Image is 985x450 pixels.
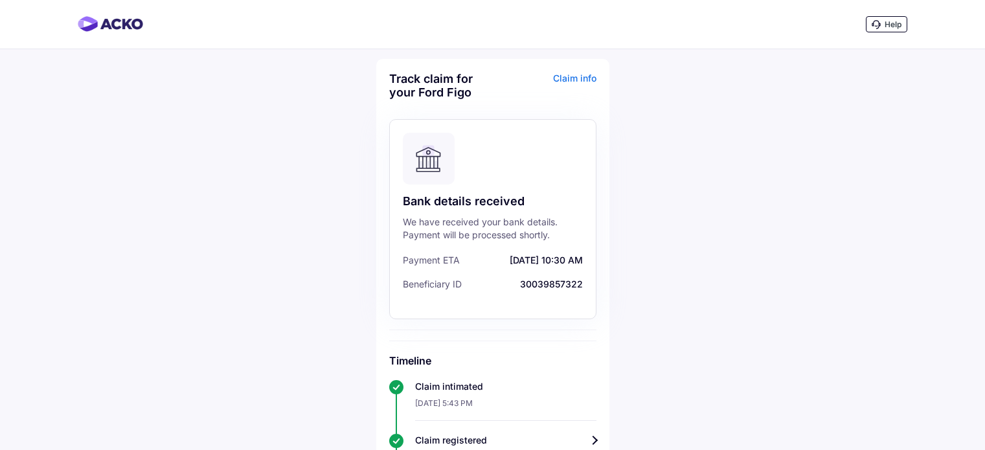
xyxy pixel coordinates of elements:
h6: Timeline [389,354,596,367]
div: Claim registered [415,434,596,447]
div: [DATE] 5:43 PM [415,393,596,421]
div: We have received your bank details. Payment will be processed shortly. [403,216,583,242]
div: Claim intimated [415,380,596,393]
div: Bank details received [403,194,583,209]
div: Claim info [496,72,596,109]
span: Beneficiary ID [403,278,462,289]
img: horizontal-gradient.png [78,16,143,32]
span: [DATE] 10:30 AM [463,254,583,265]
span: 30039857322 [465,278,583,289]
span: Help [885,19,901,29]
span: Payment ETA [403,254,460,265]
div: Track claim for your Ford Figo [389,72,490,99]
